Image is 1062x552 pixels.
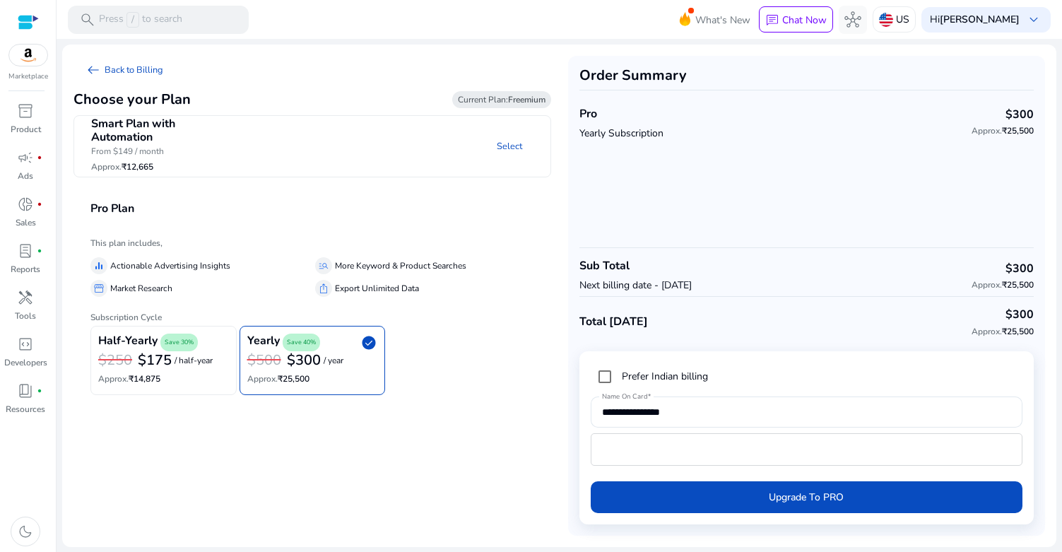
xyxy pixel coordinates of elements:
[579,67,1034,84] h3: Order Summary
[90,238,534,248] h6: This plan includes,
[765,13,779,28] span: chat
[74,116,584,177] mat-expansion-panel-header: Smart Plan with AutomationFrom $149 / monthApprox.₹12,665Select
[879,13,893,27] img: us.svg
[126,12,139,28] span: /
[591,481,1023,513] button: Upgrade To PRO
[9,45,47,66] img: amazon.svg
[17,196,34,213] span: donut_small
[579,278,692,293] p: Next billing date - [DATE]
[73,184,585,234] mat-expansion-panel-header: Pro Plan
[90,301,534,322] h6: Subscription Cycle
[972,326,1002,337] span: Approx.
[695,8,750,33] span: What's New
[17,242,34,259] span: lab_profile
[17,336,34,353] span: code_blocks
[247,373,278,384] span: Approx.
[18,170,33,182] p: Ads
[896,7,909,32] p: US
[1025,11,1042,28] span: keyboard_arrow_down
[602,392,647,401] mat-label: Name On Card
[138,351,172,370] b: $175
[930,15,1020,25] p: Hi
[972,327,1034,336] h6: ₹25,500
[11,123,41,136] p: Product
[335,281,419,296] p: Export Unlimited Data
[324,356,343,365] p: / year
[782,13,827,27] p: Chat Now
[93,283,105,294] span: storefront
[17,523,34,540] span: dark_mode
[90,202,134,216] h4: Pro Plan
[1005,262,1034,276] h4: $300
[98,352,132,369] h3: $250
[360,334,377,351] span: check_circle
[6,403,45,416] p: Resources
[175,356,213,365] p: / half-year
[619,369,708,384] label: Prefer Indian billing
[247,334,280,348] h4: Yearly
[15,310,36,322] p: Tools
[98,374,229,384] h6: ₹14,875
[769,490,844,505] span: Upgrade To PRO
[91,161,122,172] span: Approx.
[37,388,42,394] span: fiber_manual_record
[93,260,105,271] span: equalizer
[110,281,172,296] p: Market Research
[485,134,533,159] a: Select
[98,373,129,384] span: Approx.
[17,149,34,166] span: campaign
[972,126,1034,136] h6: ₹25,500
[972,280,1034,290] h6: ₹25,500
[318,260,329,271] span: manage_search
[11,263,40,276] p: Reports
[318,283,329,294] span: ios_share
[972,279,1002,290] span: Approx.
[8,71,48,82] p: Marketplace
[99,12,182,28] p: Press to search
[17,289,34,306] span: handyman
[759,6,833,33] button: chatChat Now
[839,6,867,34] button: hub
[287,335,316,350] span: Save 40%
[91,117,235,144] h4: Smart Plan with Automation
[1005,108,1034,122] h4: $300
[287,351,321,370] b: $300
[165,335,194,350] span: Save 30%
[940,13,1020,26] b: [PERSON_NAME]
[37,155,42,160] span: fiber_manual_record
[17,382,34,399] span: book_4
[579,259,692,273] h4: Sub Total
[73,234,551,406] div: Pro Plan
[598,435,1015,464] iframe: Secure card payment input frame
[508,94,545,105] b: Freemium
[247,374,378,384] h6: ₹25,500
[458,94,545,105] span: Current Plan:
[110,259,230,274] p: Actionable Advertising Insights
[73,91,191,108] h3: Choose your Plan
[91,145,235,158] p: From $149 / month
[972,125,1002,136] span: Approx.
[247,352,281,369] h3: $500
[1005,308,1034,322] h4: $300
[579,315,648,329] h4: Total [DATE]
[85,61,102,78] span: arrow_left_alt
[579,126,663,141] p: Yearly Subscription
[98,334,158,348] h4: Half-Yearly
[335,259,466,274] p: More Keyword & Product Searches
[4,356,47,369] p: Developers
[844,11,861,28] span: hub
[79,11,96,28] span: search
[73,56,175,84] a: arrow_left_altBack to Billing
[37,201,42,207] span: fiber_manual_record
[579,107,663,121] h4: Pro
[16,216,36,229] p: Sales
[91,162,235,172] h6: ₹12,665
[37,248,42,254] span: fiber_manual_record
[17,102,34,119] span: inventory_2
